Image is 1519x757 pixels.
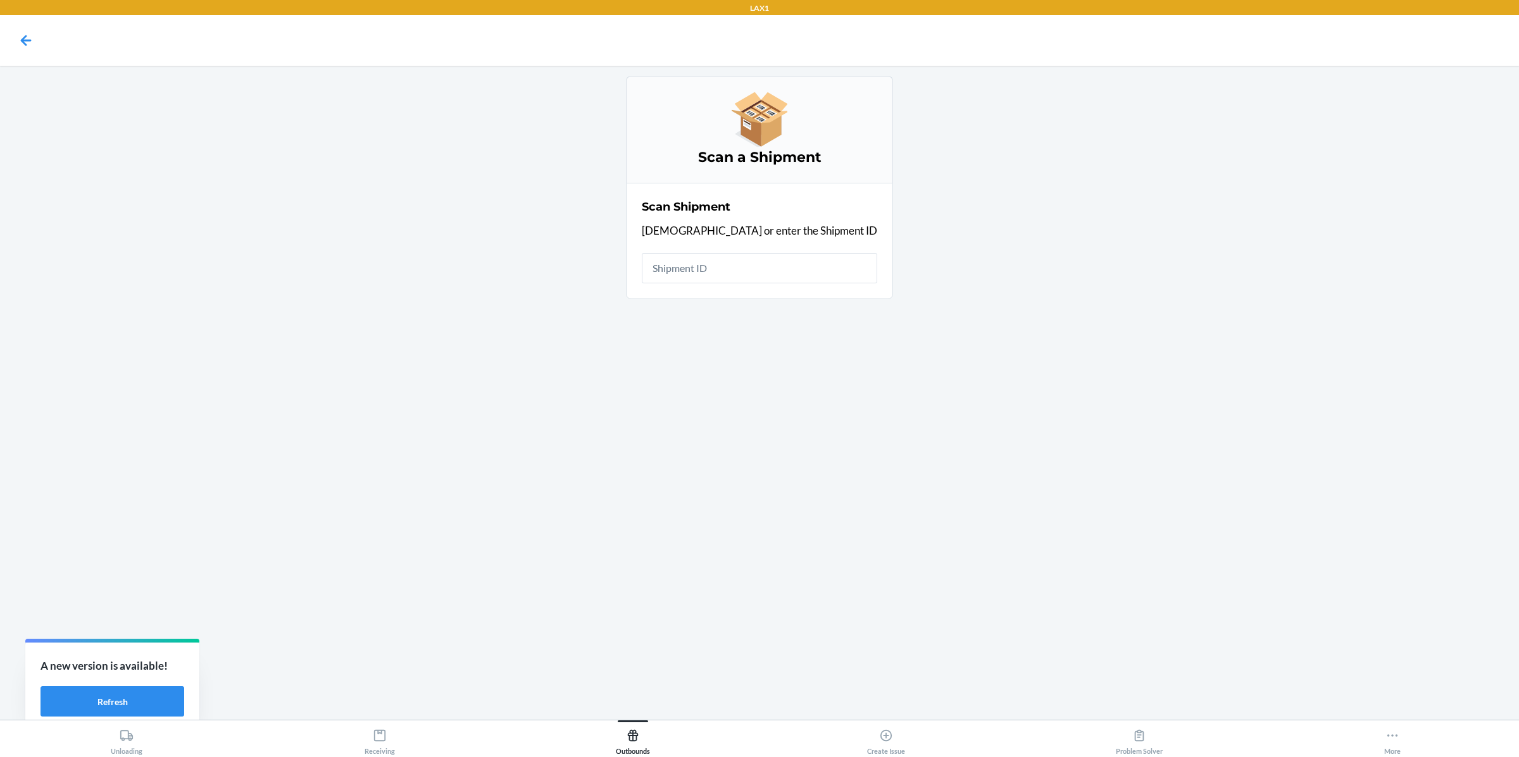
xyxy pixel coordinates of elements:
[616,723,650,755] div: Outbounds
[41,686,184,717] button: Refresh
[642,147,877,168] h3: Scan a Shipment
[365,723,395,755] div: Receiving
[1116,723,1163,755] div: Problem Solver
[1013,720,1266,755] button: Problem Solver
[41,658,184,674] p: A new version is available!
[506,720,759,755] button: Outbounds
[1266,720,1519,755] button: More
[867,723,905,755] div: Create Issue
[642,223,877,239] p: [DEMOGRAPHIC_DATA] or enter the Shipment ID
[642,199,730,215] h2: Scan Shipment
[253,720,506,755] button: Receiving
[759,720,1013,755] button: Create Issue
[642,253,877,283] input: Shipment ID
[750,3,769,14] p: LAX1
[1384,723,1401,755] div: More
[111,723,142,755] div: Unloading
